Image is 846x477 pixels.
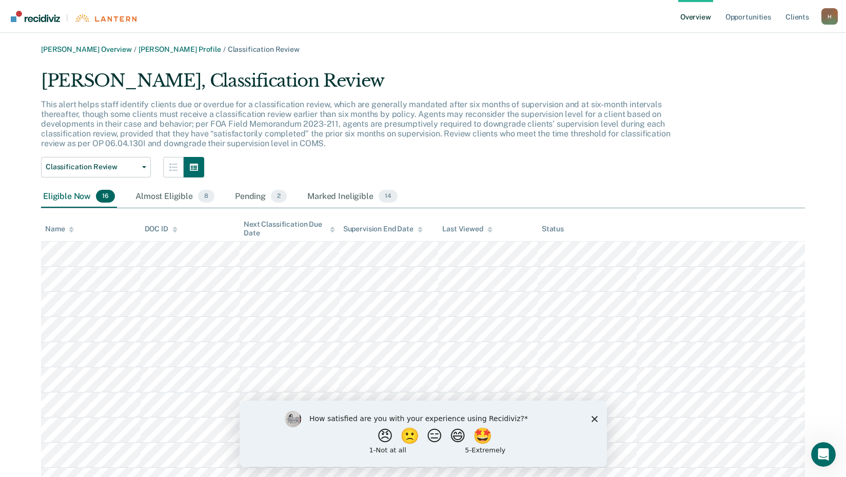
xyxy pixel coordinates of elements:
div: DOC ID [145,225,178,233]
button: Profile dropdown button [821,8,838,25]
span: 16 [96,190,115,203]
img: Lantern [74,14,136,22]
button: Classification Review [41,157,151,177]
iframe: Intercom live chat [811,442,836,467]
div: Status [542,225,564,233]
a: [PERSON_NAME] Profile [139,45,221,53]
div: Last Viewed [442,225,492,233]
div: [PERSON_NAME], Classification Review [41,70,676,100]
div: Almost Eligible8 [133,186,217,208]
img: Recidiviz [11,11,60,22]
div: Supervision End Date [343,225,423,233]
iframe: Survey by Kim from Recidiviz [240,401,607,467]
span: 14 [379,190,398,203]
div: Eligible Now16 [41,186,117,208]
div: H [821,8,838,25]
div: Pending2 [233,186,289,208]
span: Classification Review [228,45,300,53]
span: 2 [271,190,287,203]
div: Next Classification Due Date [244,220,335,237]
a: [PERSON_NAME] Overview [41,45,132,53]
div: Marked Ineligible14 [305,186,399,208]
div: Name [45,225,74,233]
span: Classification Review [46,163,138,171]
span: 8 [198,190,214,203]
span: / [132,45,139,53]
span: / [221,45,228,53]
span: | [60,13,74,22]
p: This alert helps staff identify clients due or overdue for a classification review, which are gen... [41,100,670,149]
